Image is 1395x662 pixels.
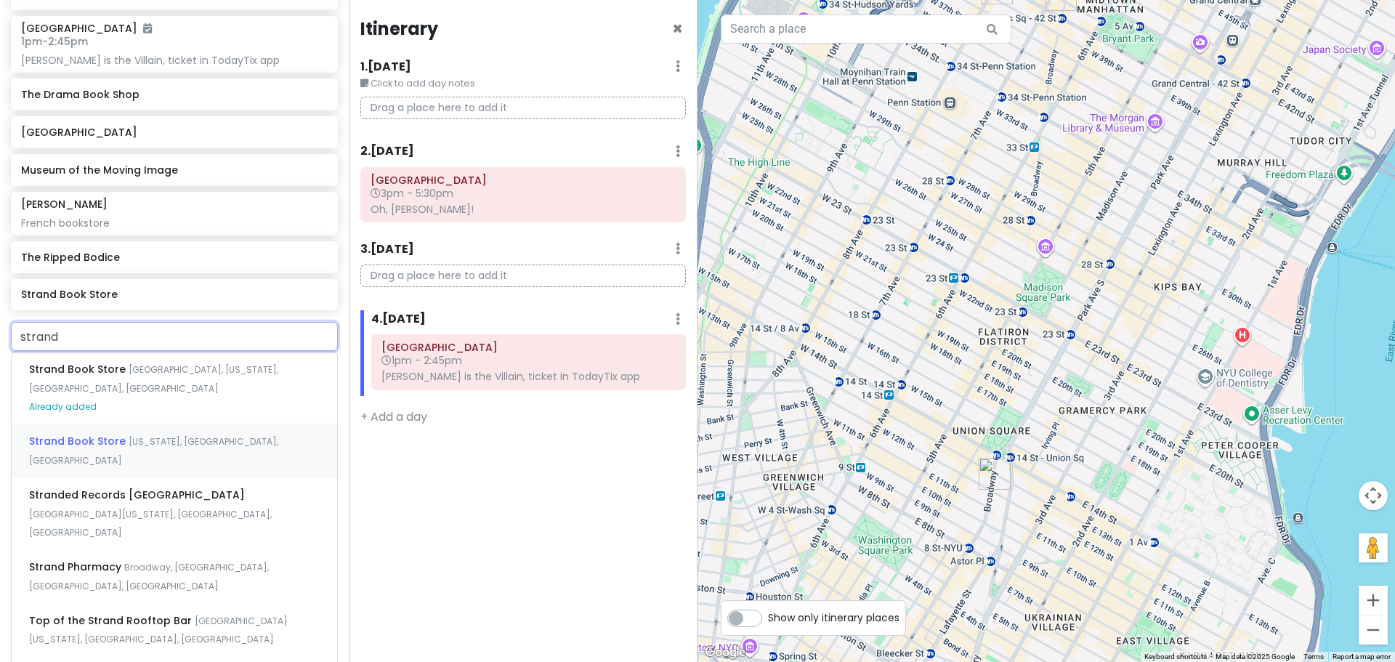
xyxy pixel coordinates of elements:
[1144,652,1207,662] button: Keyboard shortcuts
[701,643,749,662] a: Open this area in Google Maps (opens a new window)
[21,164,327,177] h6: Museum of the Moving Image
[371,186,453,201] span: 3pm - 5:30pm
[1303,653,1324,661] a: Terms
[768,610,899,626] span: Show only itinerary places
[672,17,683,41] span: Close itinerary
[360,76,686,91] small: Click to add day notes
[21,217,327,230] div: French bookstore
[21,198,108,211] h6: [PERSON_NAME]
[360,60,411,75] h6: 1 . [DATE]
[1359,615,1388,645] button: Zoom out
[360,242,414,257] h6: 3 . [DATE]
[721,15,1011,44] input: Search a place
[371,203,676,216] div: Oh, [PERSON_NAME]!
[29,435,278,467] span: [US_STATE], [GEOGRAPHIC_DATA], [GEOGRAPHIC_DATA]
[21,22,152,35] h6: [GEOGRAPHIC_DATA]
[1359,481,1388,510] button: Map camera controls
[360,97,686,119] p: Drag a place here to add it
[29,561,269,592] span: Broadway, [GEOGRAPHIC_DATA], [GEOGRAPHIC_DATA], [GEOGRAPHIC_DATA]
[1333,653,1391,661] a: Report a map error
[360,408,427,425] a: + Add a day
[29,363,278,395] span: [GEOGRAPHIC_DATA], [US_STATE], [GEOGRAPHIC_DATA], [GEOGRAPHIC_DATA]
[29,613,195,628] span: Top of the Strand Rooftop Bar
[29,488,245,502] span: Stranded Records [GEOGRAPHIC_DATA]
[672,20,683,38] button: Close
[360,17,438,40] h4: Itinerary
[701,643,749,662] img: Google
[979,458,1011,490] div: Strand Book Store
[1359,586,1388,615] button: Zoom in
[371,312,426,327] h6: 4 . [DATE]
[11,322,338,351] input: + Add place or address
[360,265,686,287] p: Drag a place here to add it
[1359,533,1388,562] button: Drag Pegman onto the map to open Street View
[381,353,462,368] span: 1pm - 2:45pm
[21,288,327,301] h6: Strand Book Store
[29,362,129,376] span: Strand Book Store
[360,144,414,159] h6: 2 . [DATE]
[21,251,327,264] h6: The Ripped Bodice
[29,560,124,574] span: Strand Pharmacy
[371,174,676,187] h6: Lyceum Theatre
[1216,653,1295,661] span: Map data ©2025 Google
[29,434,129,448] span: Strand Book Store
[21,34,88,49] span: 1pm - 2:45pm
[29,508,272,539] span: [GEOGRAPHIC_DATA][US_STATE], [GEOGRAPHIC_DATA], [GEOGRAPHIC_DATA]
[29,400,97,413] span: Already added
[381,341,676,354] h6: Booth Theatre
[21,126,327,139] h6: [GEOGRAPHIC_DATA]
[143,23,152,33] i: Added to itinerary
[21,88,327,101] h6: The Drama Book Shop
[381,370,676,383] div: [PERSON_NAME] is the Villain, ticket in TodayTix app
[21,54,327,67] div: [PERSON_NAME] is the Villain, ticket in TodayTix app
